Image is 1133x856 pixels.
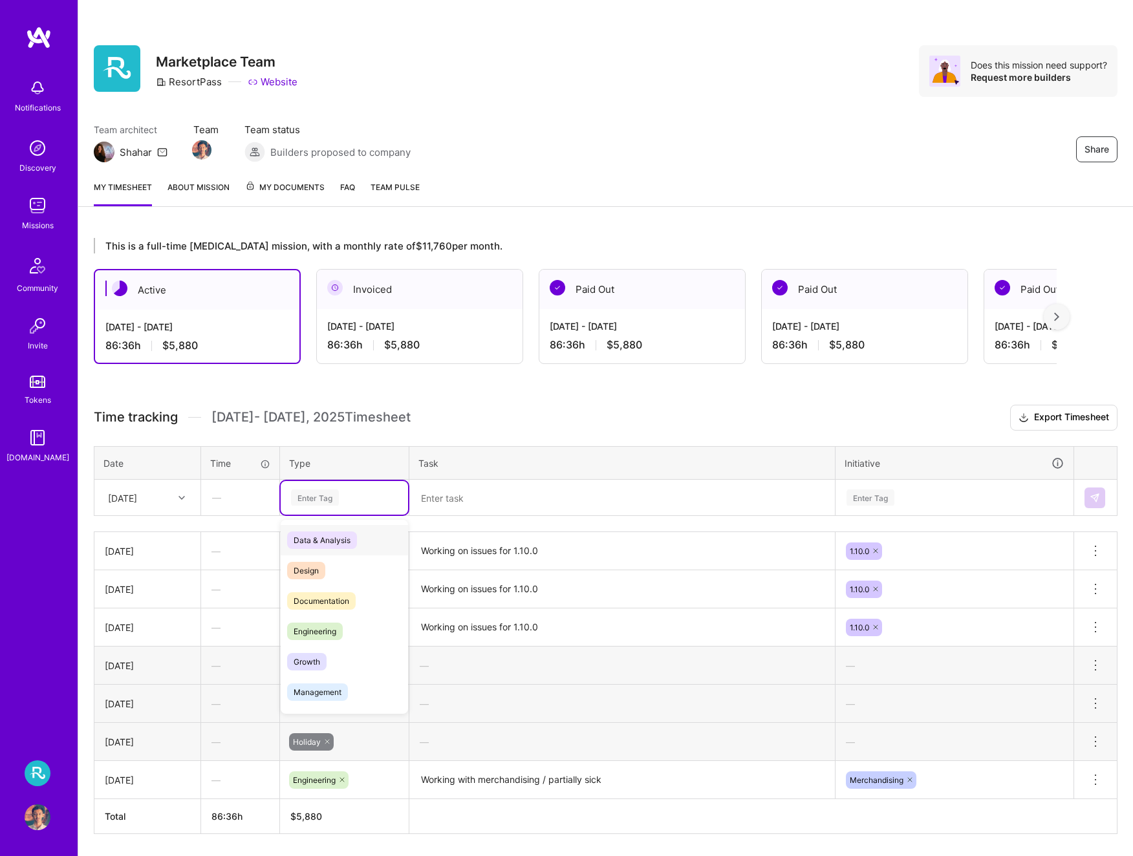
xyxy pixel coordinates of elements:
[995,280,1010,295] img: Paid Out
[25,804,50,830] img: User Avatar
[156,54,297,70] h3: Marketplace Team
[371,182,420,192] span: Team Pulse
[193,123,219,136] span: Team
[409,725,835,759] div: —
[850,775,903,785] span: Merchandising
[202,480,279,515] div: —
[201,572,279,606] div: —
[201,648,279,683] div: —
[772,319,957,333] div: [DATE] - [DATE]
[105,320,289,334] div: [DATE] - [DATE]
[327,280,343,295] img: Invoiced
[210,456,270,470] div: Time
[105,659,190,672] div: [DATE]
[157,147,167,157] i: icon Mail
[1084,143,1109,156] span: Share
[280,446,409,480] th: Type
[287,531,357,549] span: Data & Analysis
[291,487,339,508] div: Enter Tag
[21,760,54,786] a: Resortpass: Marketplace Team
[409,648,835,683] div: —
[1052,338,1087,352] span: $5,880
[105,773,190,787] div: [DATE]
[772,338,957,352] div: 86:36 h
[94,409,178,425] span: Time tracking
[112,281,127,296] img: Active
[280,799,409,834] th: $5,880
[245,180,325,195] span: My Documents
[94,799,201,834] th: Total
[317,270,523,309] div: Invoiced
[411,762,834,798] textarea: Working with merchandising / partially sick
[178,495,185,501] i: icon Chevron
[293,737,321,747] span: Holiday
[836,725,1074,759] div: —
[22,250,53,281] img: Community
[162,339,198,352] span: $5,880
[550,280,565,295] img: Paid Out
[847,487,894,508] div: Enter Tag
[201,799,280,834] th: 86:36h
[327,319,512,333] div: [DATE] - [DATE]
[1076,136,1117,162] button: Share
[409,446,836,480] th: Task
[94,180,152,206] a: My timesheet
[550,338,735,352] div: 86:36 h
[539,270,745,309] div: Paid Out
[845,456,1064,471] div: Initiative
[21,804,54,830] a: User Avatar
[287,653,327,670] span: Growth
[384,338,420,352] span: $5,880
[201,610,279,645] div: —
[26,26,52,49] img: logo
[409,687,835,721] div: —
[1019,411,1029,425] i: icon Download
[411,533,834,569] textarea: Working on issues for 1.10.0
[167,180,230,206] a: About Mission
[201,763,279,797] div: —
[94,45,140,92] img: Company Logo
[211,409,411,425] span: [DATE] - [DATE] , 2025 Timesheet
[25,193,50,219] img: teamwork
[270,145,411,159] span: Builders proposed to company
[607,338,642,352] span: $5,880
[287,592,356,610] span: Documentation
[156,77,166,87] i: icon CompanyGray
[245,180,325,206] a: My Documents
[244,142,265,162] img: Builders proposed to company
[105,735,190,749] div: [DATE]
[94,238,1057,253] div: This is a full-time [MEDICAL_DATA] mission, with a monthly rate of $11,760 per month.
[411,610,834,645] textarea: Working on issues for 1.10.0
[971,71,1107,83] div: Request more builders
[105,544,190,558] div: [DATE]
[201,725,279,759] div: —
[411,572,834,607] textarea: Working on issues for 1.10.0
[95,270,299,310] div: Active
[1010,405,1117,431] button: Export Timesheet
[105,621,190,634] div: [DATE]
[30,376,45,388] img: tokens
[772,280,788,295] img: Paid Out
[850,623,869,632] span: 1.10.0
[25,393,51,407] div: Tokens
[850,584,869,594] span: 1.10.0
[105,583,190,596] div: [DATE]
[244,123,411,136] span: Team status
[327,338,512,352] div: 86:36 h
[836,648,1074,683] div: —
[287,623,343,640] span: Engineering
[25,760,50,786] img: Resortpass: Marketplace Team
[94,123,167,136] span: Team architect
[1054,312,1059,321] img: right
[25,425,50,451] img: guide book
[6,451,69,464] div: [DOMAIN_NAME]
[120,145,152,159] div: Shahar
[25,75,50,101] img: bell
[28,339,48,352] div: Invite
[105,339,289,352] div: 86:36 h
[1090,493,1100,503] img: Submit
[550,319,735,333] div: [DATE] - [DATE]
[17,281,58,295] div: Community
[248,75,297,89] a: Website
[371,180,420,206] a: Team Pulse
